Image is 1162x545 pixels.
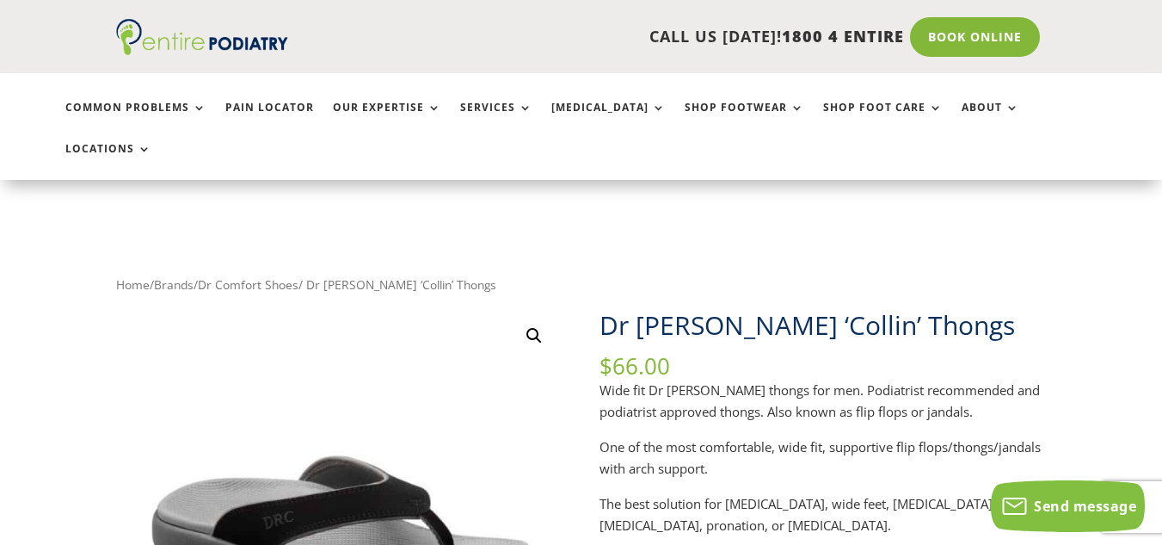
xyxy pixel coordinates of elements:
a: Pain Locator [225,102,314,139]
a: View full-screen image gallery [519,320,550,351]
a: About [962,102,1019,139]
a: Common Problems [65,102,206,139]
a: Dr Comfort Shoes [198,276,298,293]
a: Our Expertise [333,102,441,139]
a: Shop Footwear [685,102,804,139]
a: Locations [65,143,151,180]
span: 1800 4 ENTIRE [782,26,904,46]
a: Home [116,276,150,293]
span: Send message [1034,497,1136,516]
a: Services [460,102,532,139]
a: [MEDICAL_DATA] [551,102,666,139]
a: Brands [154,276,194,293]
span: $ [599,350,612,381]
p: Wide fit Dr [PERSON_NAME] thongs for men. Podiatrist recommended and podiatrist approved thongs. ... [599,380,1046,437]
img: logo (1) [116,19,288,55]
a: Book Online [910,17,1040,57]
p: The best solution for [MEDICAL_DATA], wide feet, [MEDICAL_DATA], [MEDICAL_DATA], pronation, or [M... [599,493,1046,537]
h1: Dr [PERSON_NAME] ‘Collin’ Thongs [599,307,1046,356]
nav: Breadcrumb [116,274,1046,296]
p: CALL US [DATE]! [328,26,904,48]
bdi: 66.00 [599,350,670,381]
p: One of the most comfortable, wide fit, supportive flip flops/thongs/jandals with arch support. [599,437,1046,493]
a: Shop Foot Care [823,102,943,139]
button: Send message [991,480,1145,532]
a: Entire Podiatry [116,41,288,59]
